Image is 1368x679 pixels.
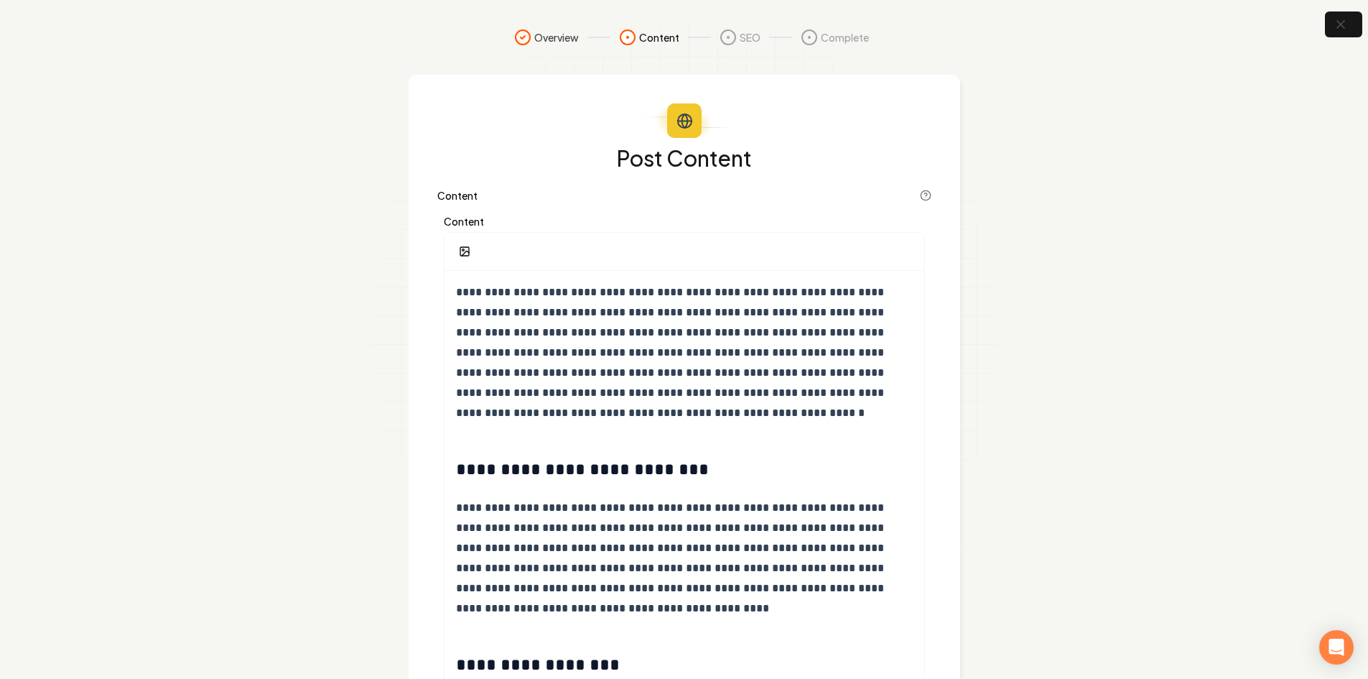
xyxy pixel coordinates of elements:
[1319,630,1354,665] div: Open Intercom Messenger
[740,30,760,45] span: SEO
[639,30,679,45] span: Content
[444,216,925,226] label: Content
[450,239,479,264] button: Add Image
[437,190,478,200] label: Content
[821,30,869,45] span: Complete
[437,147,931,170] h1: Post Content
[534,30,579,45] span: Overview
